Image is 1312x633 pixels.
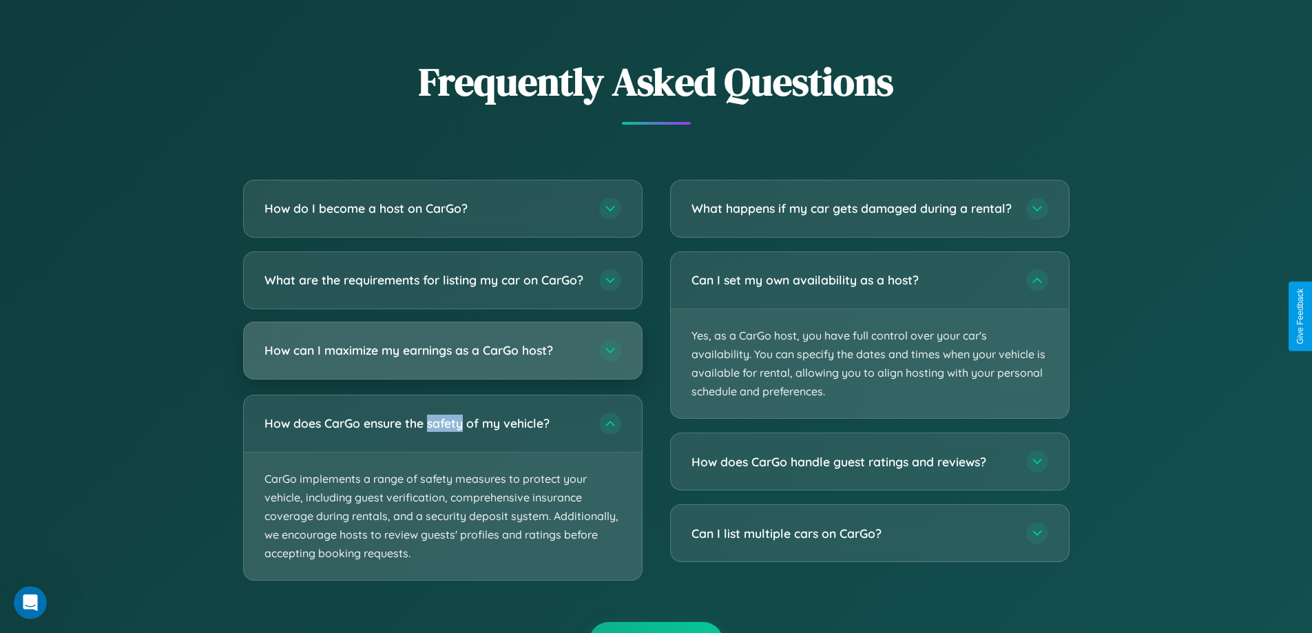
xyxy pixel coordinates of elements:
h3: Can I list multiple cars on CarGo? [691,525,1012,542]
p: Yes, as a CarGo host, you have full control over your car's availability. You can specify the dat... [671,309,1069,419]
p: CarGo implements a range of safety measures to protect your vehicle, including guest verification... [244,453,642,581]
h3: What happens if my car gets damaged during a rental? [691,200,1012,217]
h3: What are the requirements for listing my car on CarGo? [264,271,585,289]
h2: Frequently Asked Questions [243,55,1070,108]
h3: How can I maximize my earnings as a CarGo host? [264,342,585,359]
h3: How does CarGo ensure the safety of my vehicle? [264,415,585,432]
iframe: Intercom live chat [14,586,47,619]
h3: Can I set my own availability as a host? [691,271,1012,289]
div: Give Feedback [1295,289,1305,344]
h3: How do I become a host on CarGo? [264,200,585,217]
h3: How does CarGo handle guest ratings and reviews? [691,453,1012,470]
